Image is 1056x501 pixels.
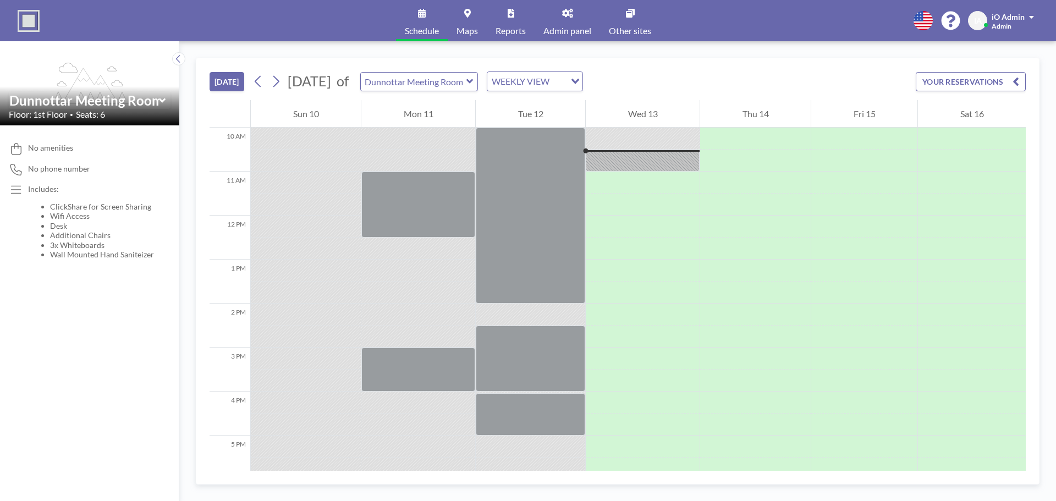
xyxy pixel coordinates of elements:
[28,164,90,174] span: No phone number
[210,216,250,260] div: 12 PM
[50,202,154,212] li: ClickShare for Screen Sharing
[496,26,526,35] span: Reports
[974,16,982,26] span: IA
[361,73,466,91] input: Dunnottar Meeting Room
[918,100,1026,128] div: Sat 16
[553,74,564,89] input: Search for option
[210,392,250,436] div: 4 PM
[210,436,250,480] div: 5 PM
[700,100,811,128] div: Thu 14
[76,109,105,120] span: Seats: 6
[337,73,349,90] span: of
[210,304,250,348] div: 2 PM
[9,109,67,120] span: Floor: 1st Floor
[210,348,250,392] div: 3 PM
[9,92,159,108] input: Dunnottar Meeting Room
[50,221,154,231] li: Desk
[28,143,73,153] span: No amenities
[50,230,154,240] li: Additional Chairs
[476,100,585,128] div: Tue 12
[992,22,1011,30] span: Admin
[609,26,651,35] span: Other sites
[210,128,250,172] div: 10 AM
[586,100,700,128] div: Wed 13
[811,100,917,128] div: Fri 15
[210,72,244,91] button: [DATE]
[210,260,250,304] div: 1 PM
[361,100,475,128] div: Mon 11
[916,72,1026,91] button: YOUR RESERVATIONS
[70,111,73,118] span: •
[210,172,250,216] div: 11 AM
[288,73,331,89] span: [DATE]
[18,10,40,32] img: organization-logo
[251,100,361,128] div: Sun 10
[457,26,478,35] span: Maps
[50,211,154,221] li: Wifi Access
[487,72,582,91] div: Search for option
[490,74,552,89] span: WEEKLY VIEW
[405,26,439,35] span: Schedule
[50,240,154,250] li: 3x Whiteboards
[992,12,1025,21] span: iO Admin
[28,184,154,194] p: Includes:
[543,26,591,35] span: Admin panel
[50,250,154,260] li: Wall Mounted Hand Saniteizer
